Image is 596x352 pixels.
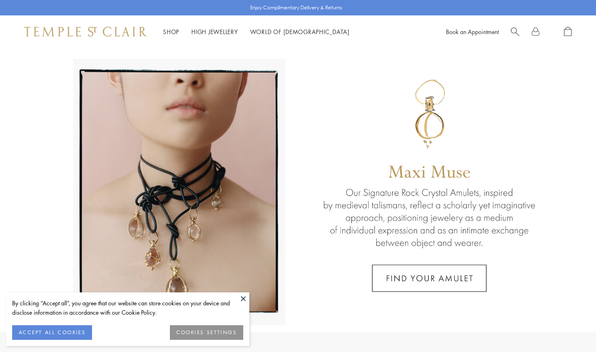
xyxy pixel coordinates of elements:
[511,27,519,37] a: Search
[564,27,572,37] a: Open Shopping Bag
[12,325,92,340] button: ACCEPT ALL COOKIES
[250,4,342,12] p: Enjoy Complimentary Delivery & Returns
[191,28,238,36] a: High JewelleryHigh Jewellery
[12,298,243,317] div: By clicking “Accept all”, you agree that our website can store cookies on your device and disclos...
[163,28,179,36] a: ShopShop
[24,27,147,36] img: Temple St. Clair
[250,28,349,36] a: World of [DEMOGRAPHIC_DATA]World of [DEMOGRAPHIC_DATA]
[163,27,349,37] nav: Main navigation
[446,28,499,36] a: Book an Appointment
[170,325,243,340] button: COOKIES SETTINGS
